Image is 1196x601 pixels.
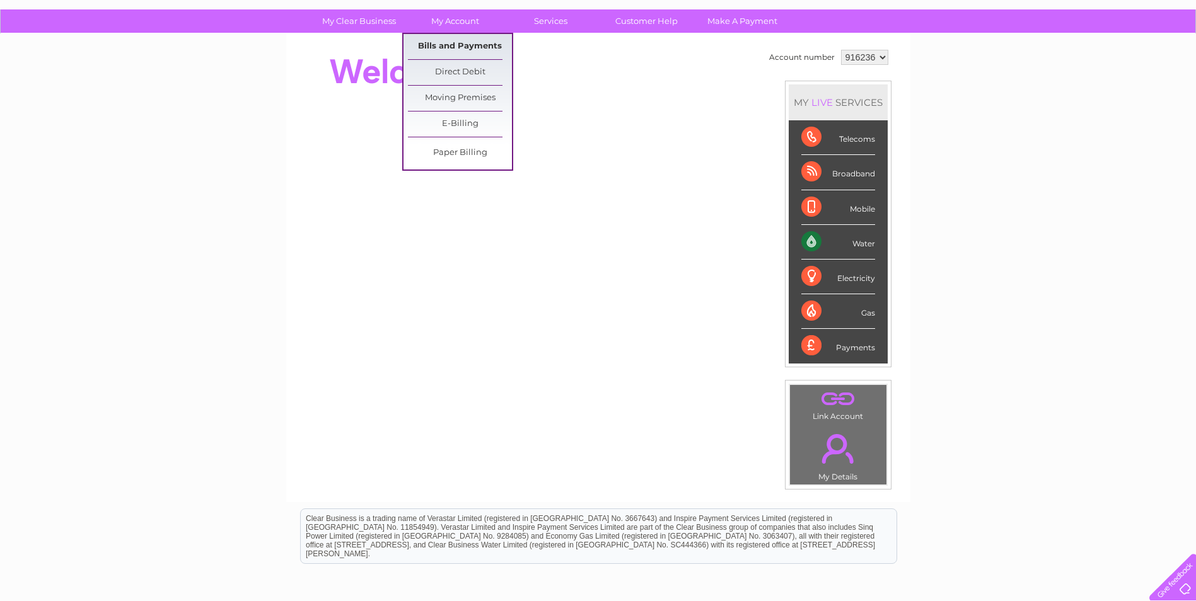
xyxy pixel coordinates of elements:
[793,426,883,471] a: .
[408,86,512,111] a: Moving Premises
[801,329,875,363] div: Payments
[408,112,512,137] a: E-Billing
[499,9,603,33] a: Services
[801,120,875,155] div: Telecoms
[403,9,507,33] a: My Account
[1112,54,1143,63] a: Contact
[766,47,838,68] td: Account number
[595,9,699,33] a: Customer Help
[801,225,875,260] div: Water
[801,190,875,225] div: Mobile
[690,9,794,33] a: Make A Payment
[301,7,897,61] div: Clear Business is a trading name of Verastar Limited (registered in [GEOGRAPHIC_DATA] No. 3667643...
[958,6,1045,22] a: 0333 014 3131
[974,54,998,63] a: Water
[793,388,883,410] a: .
[809,96,835,108] div: LIVE
[1086,54,1105,63] a: Blog
[1154,54,1184,63] a: Log out
[801,155,875,190] div: Broadband
[307,9,411,33] a: My Clear Business
[789,384,887,424] td: Link Account
[408,140,512,166] a: Paper Billing
[789,84,888,120] div: MY SERVICES
[801,260,875,294] div: Electricity
[408,60,512,85] a: Direct Debit
[1006,54,1033,63] a: Energy
[408,34,512,59] a: Bills and Payments
[789,423,887,485] td: My Details
[42,33,106,71] img: logo.png
[801,294,875,329] div: Gas
[1041,54,1079,63] a: Telecoms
